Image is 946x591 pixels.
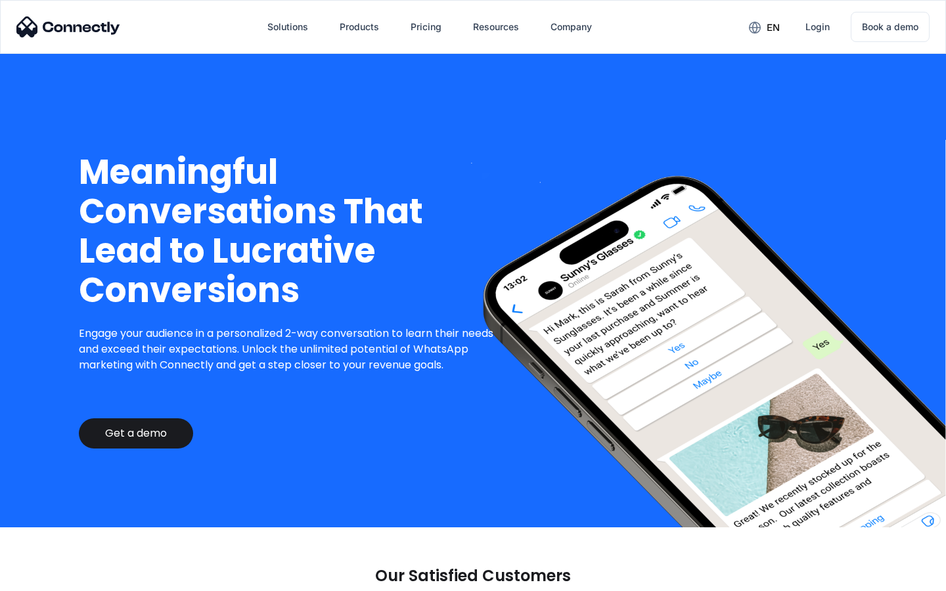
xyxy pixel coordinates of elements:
p: Our Satisfied Customers [375,567,571,585]
div: Login [805,18,830,36]
ul: Language list [26,568,79,586]
img: Connectly Logo [16,16,120,37]
div: Products [340,18,379,36]
aside: Language selected: English [13,568,79,586]
a: Login [795,11,840,43]
div: Get a demo [105,427,167,440]
a: Get a demo [79,418,193,449]
div: Solutions [267,18,308,36]
div: Company [551,18,592,36]
a: Book a demo [851,12,930,42]
h1: Meaningful Conversations That Lead to Lucrative Conversions [79,152,504,310]
a: Pricing [400,11,452,43]
p: Engage your audience in a personalized 2-way conversation to learn their needs and exceed their e... [79,326,504,373]
div: Pricing [411,18,441,36]
div: Resources [473,18,519,36]
div: en [767,18,780,37]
